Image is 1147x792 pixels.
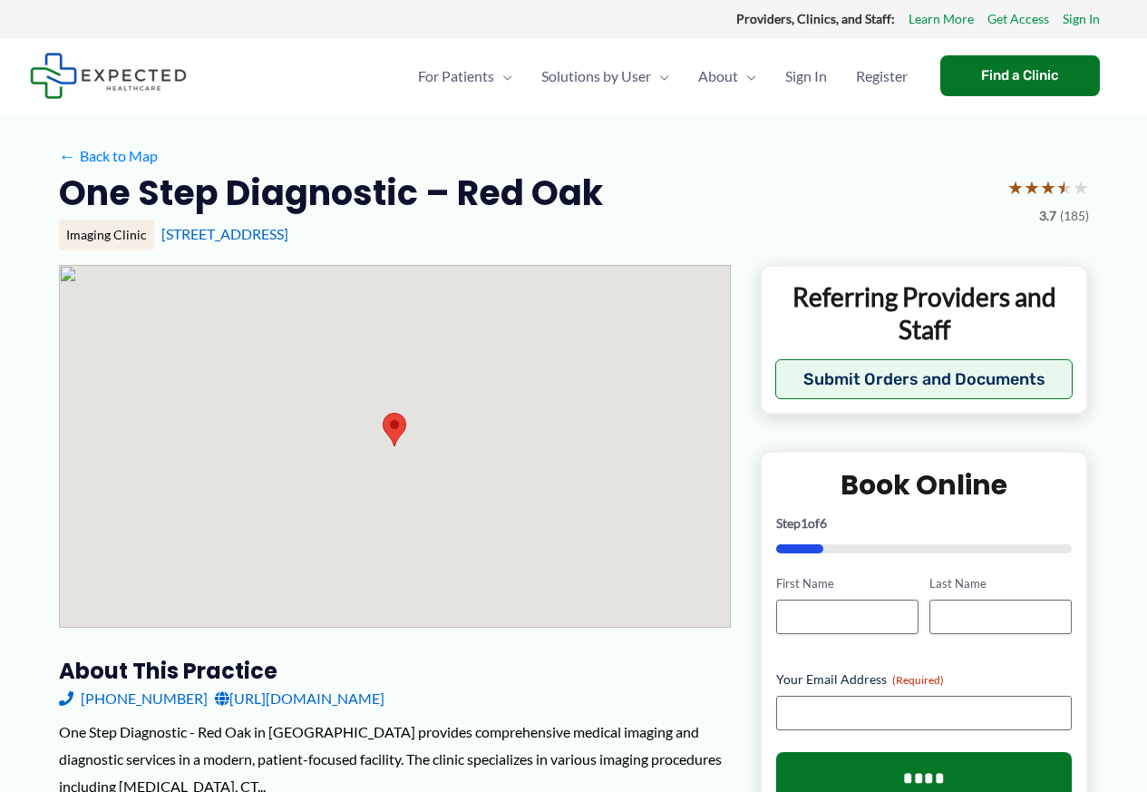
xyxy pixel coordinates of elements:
[403,44,922,108] nav: Primary Site Navigation
[215,685,384,712] a: [URL][DOMAIN_NAME]
[775,359,1074,399] button: Submit Orders and Documents
[1007,171,1024,204] span: ★
[59,142,158,170] a: ←Back to Map
[776,517,1073,530] p: Step of
[59,171,603,215] h2: One Step Diagnostic – Red Oak
[841,44,922,108] a: Register
[929,575,1072,592] label: Last Name
[820,515,827,531] span: 6
[785,44,827,108] span: Sign In
[1056,171,1073,204] span: ★
[403,44,527,108] a: For PatientsMenu Toggle
[771,44,841,108] a: Sign In
[856,44,908,108] span: Register
[1040,171,1056,204] span: ★
[776,575,919,592] label: First Name
[59,685,208,712] a: [PHONE_NUMBER]
[684,44,771,108] a: AboutMenu Toggle
[736,11,895,26] strong: Providers, Clinics, and Staff:
[775,280,1074,347] p: Referring Providers and Staff
[776,670,1073,689] label: Your Email Address
[59,220,154,250] div: Imaging Clinic
[1063,7,1100,31] a: Sign In
[418,44,494,108] span: For Patients
[801,515,808,531] span: 1
[651,44,669,108] span: Menu Toggle
[1060,204,1089,228] span: (185)
[541,44,651,108] span: Solutions by User
[987,7,1049,31] a: Get Access
[1024,171,1040,204] span: ★
[940,55,1100,96] a: Find a Clinic
[1073,171,1089,204] span: ★
[161,225,288,242] a: [STREET_ADDRESS]
[892,673,944,687] span: (Required)
[59,147,76,164] span: ←
[1039,204,1056,228] span: 3.7
[59,657,731,685] h3: About this practice
[909,7,974,31] a: Learn More
[738,44,756,108] span: Menu Toggle
[494,44,512,108] span: Menu Toggle
[698,44,738,108] span: About
[527,44,684,108] a: Solutions by UserMenu Toggle
[30,53,187,99] img: Expected Healthcare Logo - side, dark font, small
[776,467,1073,503] h2: Book Online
